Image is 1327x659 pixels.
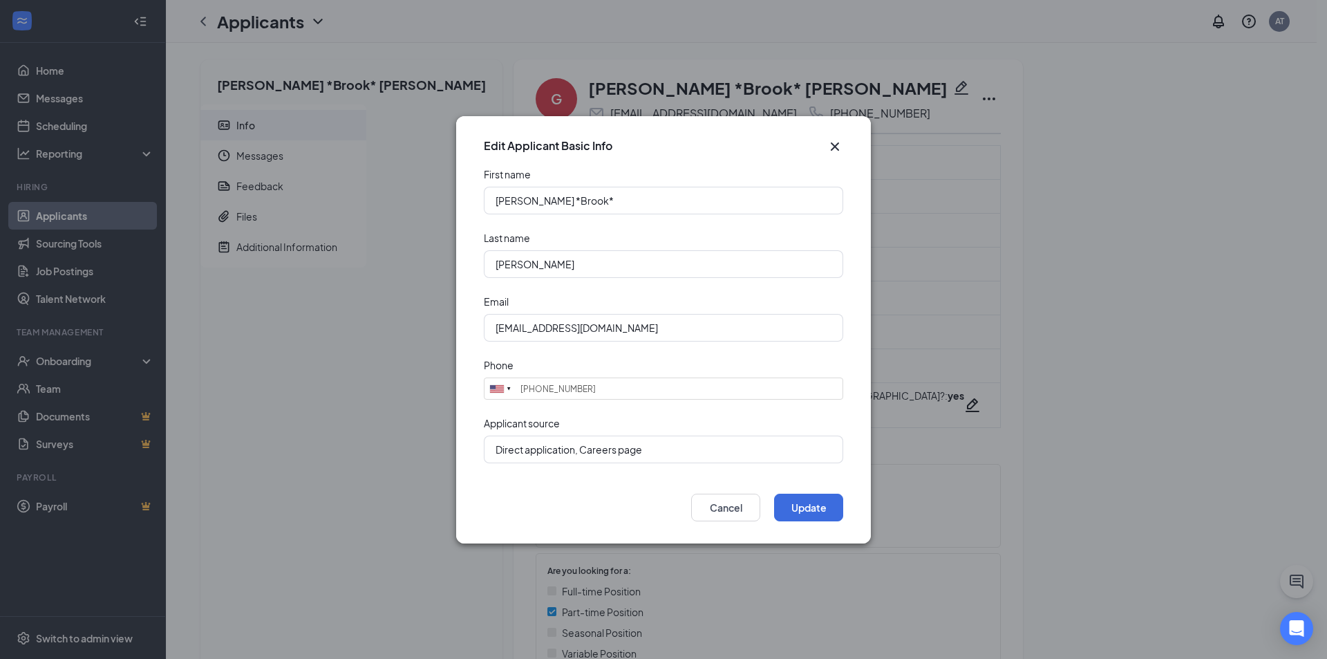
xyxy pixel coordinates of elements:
button: Close [827,138,843,155]
button: Update [774,494,843,521]
h3: Edit Applicant Basic Info [484,138,612,154]
div: Applicant source [484,416,560,430]
input: Enter applicant last name [484,250,843,278]
button: Cancel [691,494,760,521]
input: Enter applicant source [484,436,843,463]
input: Enter applicant first name [484,187,843,214]
div: United States: +1 [484,378,516,399]
input: Enter applicant email [484,314,843,342]
div: Phone [484,358,514,372]
div: Open Intercom Messenger [1280,612,1313,645]
div: First name [484,167,531,181]
div: Last name [484,231,530,245]
input: (201) 555-0123 [484,378,843,400]
div: Email [484,295,509,308]
svg: Cross [827,138,843,155]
